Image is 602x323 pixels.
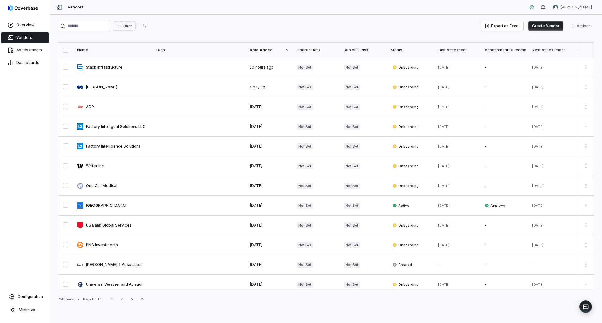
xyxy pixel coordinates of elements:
[532,184,544,188] span: [DATE]
[549,3,596,12] button: Nic Weilbacher avatar[PERSON_NAME]
[344,163,360,169] span: Not Set
[438,164,450,168] span: [DATE]
[481,176,528,196] td: -
[344,84,360,90] span: Not Set
[532,124,544,129] span: [DATE]
[438,65,450,70] span: [DATE]
[250,48,289,53] div: Date Added
[297,163,313,169] span: Not Set
[1,32,49,43] a: Vendors
[532,85,544,89] span: [DATE]
[581,161,591,171] button: More actions
[438,223,450,227] span: [DATE]
[581,181,591,190] button: More actions
[297,48,336,53] div: Inherent Risk
[8,5,38,11] img: logo-D7KZi-bG.svg
[532,144,544,148] span: [DATE]
[297,282,313,288] span: Not Set
[297,84,313,90] span: Not Set
[250,203,263,208] span: [DATE]
[532,203,544,208] span: [DATE]
[250,65,274,70] span: 20 hours ago
[434,255,481,275] td: -
[481,137,528,156] td: -
[83,297,102,302] div: Page 1 of 11
[568,21,594,31] button: More actions
[1,19,49,31] a: Overview
[393,223,419,228] span: Onboarding
[393,203,409,208] span: Active
[344,48,383,53] div: Residual Risk
[1,44,49,56] a: Assessments
[581,82,591,92] button: More actions
[344,222,360,228] span: Not Set
[391,48,430,53] div: Status
[18,294,43,299] span: Configuration
[250,144,263,148] span: [DATE]
[553,5,558,10] img: Nic Weilbacher avatar
[481,97,528,117] td: -
[393,124,419,129] span: Onboarding
[581,260,591,269] button: More actions
[16,23,34,28] span: Overview
[250,183,263,188] span: [DATE]
[481,156,528,176] td: -
[78,297,79,301] div: •
[532,105,544,109] span: [DATE]
[344,124,360,130] span: Not Set
[297,143,313,149] span: Not Set
[344,242,360,248] span: Not Set
[485,48,524,53] div: Assessment Outcome
[16,48,42,53] span: Assessments
[438,48,477,53] div: Last Assessed
[68,5,84,10] span: Vendors
[344,203,360,209] span: Not Set
[581,201,591,210] button: More actions
[581,240,591,250] button: More actions
[581,221,591,230] button: More actions
[297,242,313,248] span: Not Set
[393,242,419,247] span: Onboarding
[528,255,575,275] td: -
[297,222,313,228] span: Not Set
[16,60,39,65] span: Dashboards
[481,216,528,235] td: -
[561,5,592,10] span: [PERSON_NAME]
[532,282,544,287] span: [DATE]
[297,262,313,268] span: Not Set
[19,307,35,312] span: Minimize
[438,105,450,109] span: [DATE]
[481,58,528,77] td: -
[16,35,32,40] span: Vendors
[297,104,313,110] span: Not Set
[393,183,419,188] span: Onboarding
[3,291,47,302] a: Configuration
[250,164,263,168] span: [DATE]
[250,282,263,287] span: [DATE]
[438,243,450,247] span: [DATE]
[581,280,591,289] button: More actions
[393,104,419,109] span: Onboarding
[344,65,360,70] span: Not Set
[581,122,591,131] button: More actions
[393,164,419,169] span: Onboarding
[297,124,313,130] span: Not Set
[297,65,313,70] span: Not Set
[532,223,544,227] span: [DATE]
[481,21,523,31] button: Export as Excel
[393,144,419,149] span: Onboarding
[344,183,360,189] span: Not Set
[250,262,263,267] span: [DATE]
[393,282,419,287] span: Onboarding
[393,85,419,90] span: Onboarding
[344,143,360,149] span: Not Set
[532,164,544,168] span: [DATE]
[581,63,591,72] button: More actions
[481,235,528,255] td: -
[297,183,313,189] span: Not Set
[344,104,360,110] span: Not Set
[481,275,528,294] td: -
[438,203,450,208] span: [DATE]
[156,48,242,53] div: Tags
[438,282,450,287] span: [DATE]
